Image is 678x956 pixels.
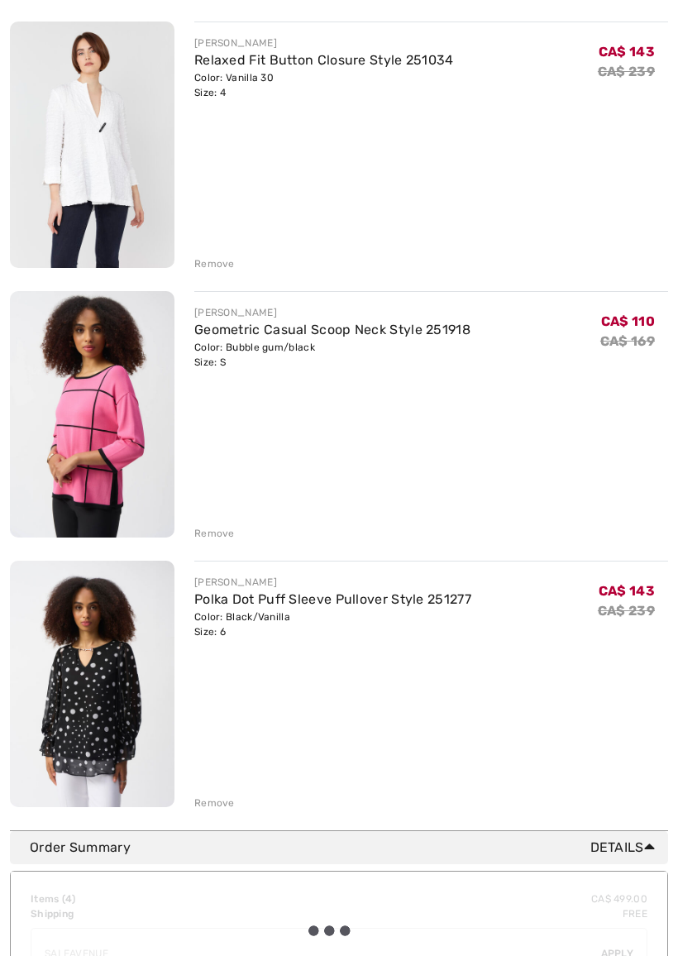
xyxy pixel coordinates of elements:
[10,561,174,807] img: Polka Dot Puff Sleeve Pullover Style 251277
[194,322,470,337] a: Geometric Casual Scoop Neck Style 251918
[599,44,655,60] span: CA$ 143
[194,575,471,590] div: [PERSON_NAME]
[194,256,235,271] div: Remove
[194,340,470,370] div: Color: Bubble gum/black Size: S
[598,603,655,619] s: CA$ 239
[601,313,655,329] span: CA$ 110
[590,838,661,858] span: Details
[598,64,655,79] s: CA$ 239
[600,333,655,349] s: CA$ 169
[194,591,471,607] a: Polka Dot Puff Sleeve Pullover Style 251277
[194,36,454,50] div: [PERSON_NAME]
[194,70,454,100] div: Color: Vanilla 30 Size: 4
[194,796,235,810] div: Remove
[10,22,174,269] img: Relaxed Fit Button Closure Style 251034
[10,291,174,538] img: Geometric Casual Scoop Neck Style 251918
[30,838,661,858] div: Order Summary
[194,526,235,541] div: Remove
[194,305,470,320] div: [PERSON_NAME]
[194,609,471,639] div: Color: Black/Vanilla Size: 6
[194,52,454,68] a: Relaxed Fit Button Closure Style 251034
[599,583,655,599] span: CA$ 143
